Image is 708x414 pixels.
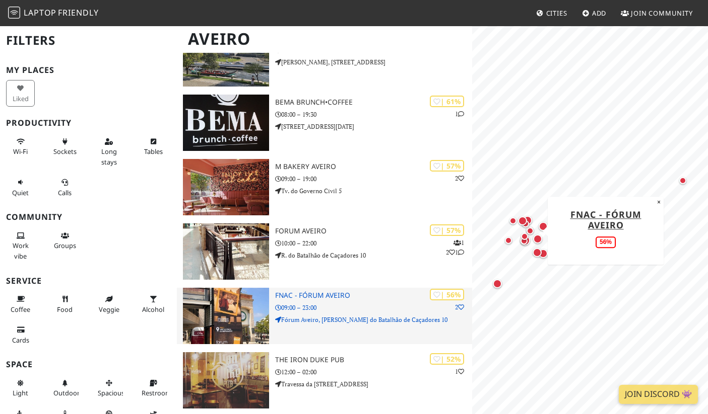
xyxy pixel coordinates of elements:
[139,291,167,317] button: Alcohol
[6,276,171,286] h3: Service
[50,291,79,317] button: Food
[183,288,269,344] img: Fnac - Fórum Aveiro
[6,133,35,160] button: Wi-Fi
[95,133,123,170] button: Long stays
[455,174,464,183] p: 2
[275,315,472,324] p: Fórum Aveiro, [PERSON_NAME] do Batalhão de Caçadores 10
[275,122,472,131] p: [STREET_ADDRESS][DATE]
[95,291,123,317] button: Veggie
[8,5,99,22] a: LaptopFriendly LaptopFriendly
[677,175,689,187] div: Map marker
[537,220,550,233] div: Map marker
[518,233,532,247] div: Map marker
[507,215,519,227] div: Map marker
[183,352,269,408] img: The Iron Duke Pub
[275,367,472,377] p: 12:00 – 02:00
[524,225,536,237] div: Map marker
[12,336,29,345] span: Credit cards
[13,241,29,260] span: People working
[430,224,464,236] div: | 57%
[275,356,472,364] h3: The Iron Duke Pub
[13,147,28,156] span: Stable Wi-Fi
[531,232,544,245] div: Map marker
[275,186,472,196] p: Tv. do Governo Civil 5
[455,367,464,376] p: 1
[50,227,79,254] button: Groups
[177,223,472,280] a: Forum Aveiro | 57% 121 Forum Aveiro 10:00 – 22:00 R. do Batalhão de Caçadores 10
[631,9,693,18] span: Join Community
[183,159,269,215] img: M Bakery Aveiro
[430,96,464,107] div: | 61%
[502,234,514,246] div: Map marker
[177,352,472,408] a: The Iron Duke Pub | 52% 1 The Iron Duke Pub 12:00 – 02:00 Travessa da [STREET_ADDRESS]
[95,375,123,401] button: Spacious
[142,305,164,314] span: Alcohol
[183,95,269,151] img: BEMA brunch•coffee
[516,214,529,227] div: Map marker
[6,227,35,264] button: Work vibe
[430,353,464,365] div: | 52%
[6,118,171,128] h3: Productivity
[275,251,472,260] p: R. do Batalhão de Caçadores 10
[521,214,534,227] div: Map marker
[99,305,119,314] span: Veggie
[524,224,536,236] div: Map marker
[546,9,567,18] span: Cities
[531,246,544,259] div: Map marker
[6,291,35,317] button: Coffee
[139,375,167,401] button: Restroom
[53,388,80,397] span: Outdoor area
[101,147,117,166] span: Long stays
[430,289,464,300] div: | 56%
[6,25,171,56] h2: Filters
[13,388,28,397] span: Natural light
[446,238,464,257] p: 1 2 1
[180,25,470,53] h1: Aveiro
[570,208,641,231] a: Fnac - Fórum Aveiro
[50,133,79,160] button: Sockets
[518,235,530,247] div: Map marker
[58,7,98,18] span: Friendly
[6,212,171,222] h3: Community
[177,288,472,344] a: Fnac - Fórum Aveiro | 56% 2 Fnac - Fórum Aveiro 09:00 – 23:00 Fórum Aveiro, [PERSON_NAME] do Bata...
[6,65,171,75] h3: My Places
[6,360,171,369] h3: Space
[592,9,607,18] span: Add
[183,223,269,280] img: Forum Aveiro
[275,227,472,235] h3: Forum Aveiro
[578,4,611,22] a: Add
[57,305,73,314] span: Food
[596,236,616,248] div: 56%
[54,241,76,250] span: Group tables
[50,375,79,401] button: Outdoor
[8,7,20,19] img: LaptopFriendly
[532,4,571,22] a: Cities
[491,277,504,290] div: Map marker
[275,291,472,300] h3: Fnac - Fórum Aveiro
[537,247,550,260] div: Map marker
[98,388,124,397] span: Spacious
[24,7,56,18] span: Laptop
[455,109,464,119] p: 1
[11,305,30,314] span: Coffee
[520,218,532,230] div: Map marker
[617,4,697,22] a: Join Community
[275,162,472,171] h3: M Bakery Aveiro
[275,110,472,119] p: 08:00 – 19:30
[275,174,472,184] p: 09:00 – 19:00
[12,188,29,197] span: Quiet
[50,174,79,201] button: Calls
[455,302,464,312] p: 2
[58,188,72,197] span: Video/audio calls
[142,388,171,397] span: Restroom
[519,230,531,242] div: Map marker
[53,147,77,156] span: Power sockets
[144,147,163,156] span: Work-friendly tables
[275,238,472,248] p: 10:00 – 22:00
[6,174,35,201] button: Quiet
[6,321,35,348] button: Cards
[177,159,472,215] a: M Bakery Aveiro | 57% 2 M Bakery Aveiro 09:00 – 19:00 Tv. do Governo Civil 5
[6,375,35,401] button: Light
[654,197,664,208] button: Close popup
[177,95,472,151] a: BEMA brunch•coffee | 61% 1 BEMA brunch•coffee 08:00 – 19:30 [STREET_ADDRESS][DATE]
